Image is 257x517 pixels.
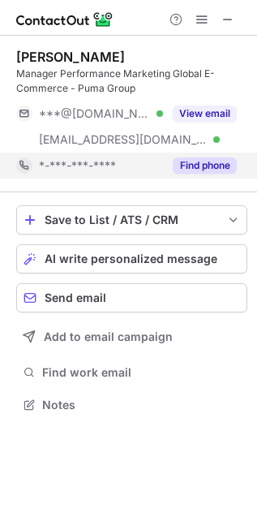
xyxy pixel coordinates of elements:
[42,365,241,380] span: Find work email
[16,67,247,96] div: Manager Performance Marketing Global E-Commerce - Puma Group
[39,106,151,121] span: ***@[DOMAIN_NAME]
[16,394,247,416] button: Notes
[16,205,247,235] button: save-profile-one-click
[16,361,247,384] button: Find work email
[16,49,125,65] div: [PERSON_NAME]
[16,10,114,29] img: ContactOut v5.3.10
[45,291,106,304] span: Send email
[45,213,219,226] div: Save to List / ATS / CRM
[45,252,217,265] span: AI write personalized message
[39,132,208,147] span: [EMAIL_ADDRESS][DOMAIN_NAME]
[42,398,241,412] span: Notes
[173,106,237,122] button: Reveal Button
[16,322,247,351] button: Add to email campaign
[16,244,247,274] button: AI write personalized message
[173,157,237,174] button: Reveal Button
[44,330,173,343] span: Add to email campaign
[16,283,247,312] button: Send email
